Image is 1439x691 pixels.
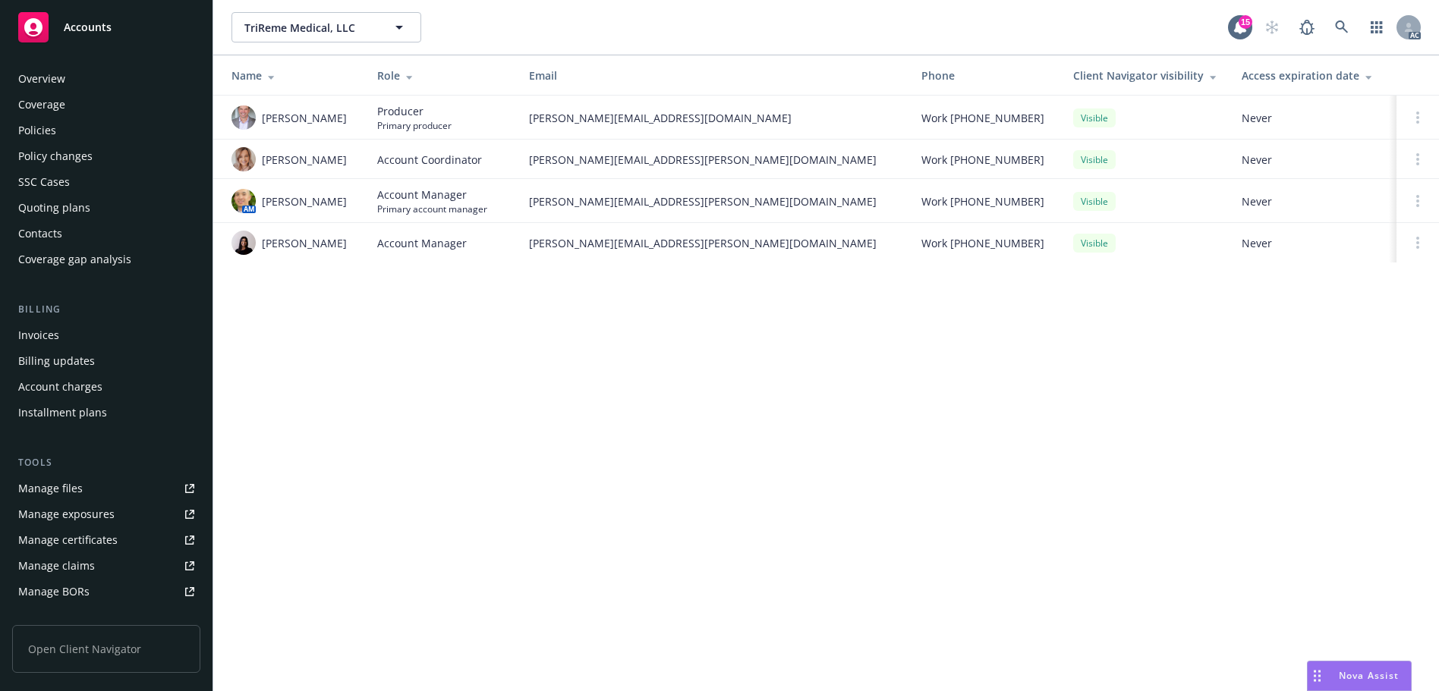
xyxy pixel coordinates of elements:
div: Visible [1073,192,1116,211]
span: Never [1242,110,1384,126]
span: [PERSON_NAME][EMAIL_ADDRESS][DOMAIN_NAME] [529,110,897,126]
span: [PERSON_NAME] [262,110,347,126]
a: Coverage gap analysis [12,247,200,272]
span: [PERSON_NAME][EMAIL_ADDRESS][PERSON_NAME][DOMAIN_NAME] [529,152,897,168]
span: Open Client Navigator [12,625,200,673]
div: SSC Cases [18,170,70,194]
div: Installment plans [18,400,107,425]
a: Accounts [12,6,200,49]
div: Policy changes [18,144,93,168]
a: Installment plans [12,400,200,425]
img: photo [231,147,256,171]
div: Drag to move [1308,661,1327,690]
a: Manage certificates [12,528,200,552]
span: Account Manager [377,235,467,251]
div: Coverage [18,93,65,117]
a: Report a Bug [1292,12,1322,42]
span: Never [1242,235,1384,251]
div: Tools [12,455,200,470]
button: Nova Assist [1307,661,1412,691]
div: Visible [1073,108,1116,127]
a: Coverage [12,93,200,117]
div: Manage exposures [18,502,115,526]
img: photo [231,105,256,130]
div: Visible [1073,234,1116,253]
a: Invoices [12,323,200,347]
span: Producer [377,103,452,119]
a: Account charges [12,375,200,399]
a: Manage files [12,476,200,501]
div: Access expiration date [1242,68,1384,83]
div: Quoting plans [18,196,90,220]
a: Switch app [1362,12,1392,42]
span: Never [1242,193,1384,209]
span: Work [PHONE_NUMBER] [921,235,1044,251]
a: Policy changes [12,144,200,168]
a: Overview [12,67,200,91]
span: [PERSON_NAME] [262,193,347,209]
div: Contacts [18,221,62,246]
a: Billing updates [12,349,200,373]
div: Name [231,68,353,83]
img: photo [231,231,256,255]
div: Manage files [18,476,83,501]
a: Policies [12,118,200,143]
span: Nova Assist [1339,669,1399,682]
a: Search [1327,12,1357,42]
div: Visible [1073,150,1116,169]
div: Billing [12,302,200,317]
a: Manage claims [12,554,200,578]
div: Manage claims [18,554,95,578]
a: Manage exposures [12,502,200,526]
span: [PERSON_NAME][EMAIL_ADDRESS][PERSON_NAME][DOMAIN_NAME] [529,193,897,209]
span: Primary account manager [377,203,487,215]
span: Never [1242,152,1384,168]
span: [PERSON_NAME] [262,235,347,251]
div: Manage BORs [18,579,90,604]
a: Summary of insurance [12,605,200,630]
div: Account charges [18,375,102,399]
span: TriReme Medical, LLC [244,20,376,36]
span: Work [PHONE_NUMBER] [921,152,1044,168]
div: Billing updates [18,349,95,373]
a: Contacts [12,221,200,246]
div: Coverage gap analysis [18,247,131,272]
a: SSC Cases [12,170,200,194]
div: Email [529,68,897,83]
img: photo [231,189,256,213]
div: 15 [1239,15,1252,29]
span: Primary producer [377,119,452,132]
span: Work [PHONE_NUMBER] [921,193,1044,209]
div: Phone [921,68,1049,83]
a: Start snowing [1257,12,1287,42]
button: TriReme Medical, LLC [231,12,421,42]
a: Quoting plans [12,196,200,220]
div: Overview [18,67,65,91]
span: Account Manager [377,187,487,203]
a: Manage BORs [12,579,200,604]
span: [PERSON_NAME][EMAIL_ADDRESS][PERSON_NAME][DOMAIN_NAME] [529,235,897,251]
div: Client Navigator visibility [1073,68,1217,83]
span: Work [PHONE_NUMBER] [921,110,1044,126]
div: Invoices [18,323,59,347]
span: Accounts [64,21,112,33]
span: [PERSON_NAME] [262,152,347,168]
div: Role [377,68,505,83]
div: Summary of insurance [18,605,134,630]
span: Account Coordinator [377,152,482,168]
div: Policies [18,118,56,143]
div: Manage certificates [18,528,118,552]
